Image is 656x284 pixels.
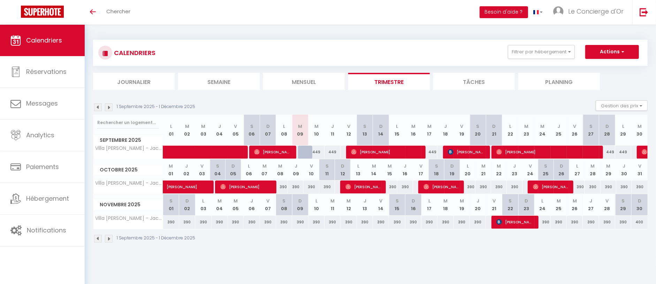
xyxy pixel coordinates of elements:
abbr: L [357,163,359,169]
div: 390 [460,181,476,193]
span: Calendriers [26,36,62,45]
span: Le Concierge d'Or [568,7,624,16]
span: [PERSON_NAME] [254,145,291,159]
abbr: M [573,198,577,204]
span: [PERSON_NAME] [496,215,534,229]
th: 25 [551,194,567,215]
th: 25 [538,159,554,181]
abbr: S [169,198,173,204]
input: Rechercher un logement... [97,116,159,129]
abbr: J [185,163,188,169]
th: 03 [195,194,211,215]
div: 390 [470,216,486,229]
abbr: S [216,163,219,169]
div: 390 [195,216,211,229]
th: 24 [534,194,550,215]
th: 27 [583,115,599,146]
span: Villa [PERSON_NAME] - Jacuzzi & Cinéma dans [GEOGRAPHIC_DATA] [94,181,164,186]
span: Chercher [106,8,130,15]
div: 390 [212,216,228,229]
th: 14 [373,115,389,146]
div: 390 [567,216,583,229]
abbr: D [231,163,235,169]
abbr: L [396,123,398,130]
th: 20 [470,115,486,146]
abbr: D [266,123,270,130]
th: 16 [405,115,421,146]
div: 449 [599,146,615,159]
span: [PERSON_NAME] [533,180,570,193]
div: 390 [599,216,615,229]
span: [PERSON_NAME] [424,180,461,193]
th: 28 [585,159,601,181]
th: 11 [319,159,335,181]
th: 25 [551,115,567,146]
li: Trimestre [348,73,430,90]
abbr: M [234,198,238,204]
div: 390 [454,216,470,229]
div: 390 [288,181,304,193]
th: 30 [631,194,648,215]
th: 27 [569,159,585,181]
th: 22 [491,159,507,181]
div: 390 [244,216,260,229]
th: 06 [244,115,260,146]
th: 07 [260,115,276,146]
abbr: M [444,198,448,204]
abbr: M [388,163,392,169]
abbr: D [298,198,302,204]
th: 10 [308,194,325,215]
div: 449 [308,146,325,159]
abbr: M [201,123,205,130]
th: 08 [276,194,292,215]
div: 390 [601,181,616,193]
abbr: M [427,123,432,130]
abbr: L [467,163,469,169]
abbr: V [460,123,463,130]
th: 19 [454,115,470,146]
abbr: S [250,123,253,130]
div: 390 [615,216,631,229]
abbr: V [605,198,609,204]
div: 390 [632,181,648,193]
th: 03 [195,115,211,146]
span: Villa [PERSON_NAME] - Jacuzzi & Cinéma dans [GEOGRAPHIC_DATA] [94,216,164,221]
li: Semaine [178,73,260,90]
th: 30 [631,115,648,146]
th: 09 [292,194,308,215]
abbr: D [379,123,383,130]
div: 390 [569,181,585,193]
th: 03 [194,159,210,181]
th: 05 [228,194,244,215]
abbr: J [444,123,447,130]
abbr: S [589,123,593,130]
img: logout [640,8,648,16]
abbr: M [638,123,642,130]
th: 22 [502,115,518,146]
a: [PERSON_NAME] [163,181,179,194]
th: 06 [244,194,260,215]
span: Octobre 2025 [93,165,163,175]
abbr: M [278,163,282,169]
abbr: M [541,123,545,130]
div: 390 [405,216,421,229]
div: 390 [373,216,389,229]
abbr: V [419,163,422,169]
th: 11 [325,194,341,215]
abbr: D [605,123,609,130]
th: 13 [357,194,373,215]
div: 390 [507,181,522,193]
abbr: D [412,198,415,204]
abbr: V [638,163,641,169]
div: 390 [272,181,288,193]
div: 390 [382,181,397,193]
img: Super Booking [21,6,64,18]
th: 17 [421,194,437,215]
abbr: L [509,123,511,130]
button: Filtrer par hébergement [508,45,575,59]
abbr: V [310,163,313,169]
th: 02 [179,194,195,215]
th: 16 [405,194,421,215]
abbr: M [298,123,302,130]
th: 08 [272,159,288,181]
